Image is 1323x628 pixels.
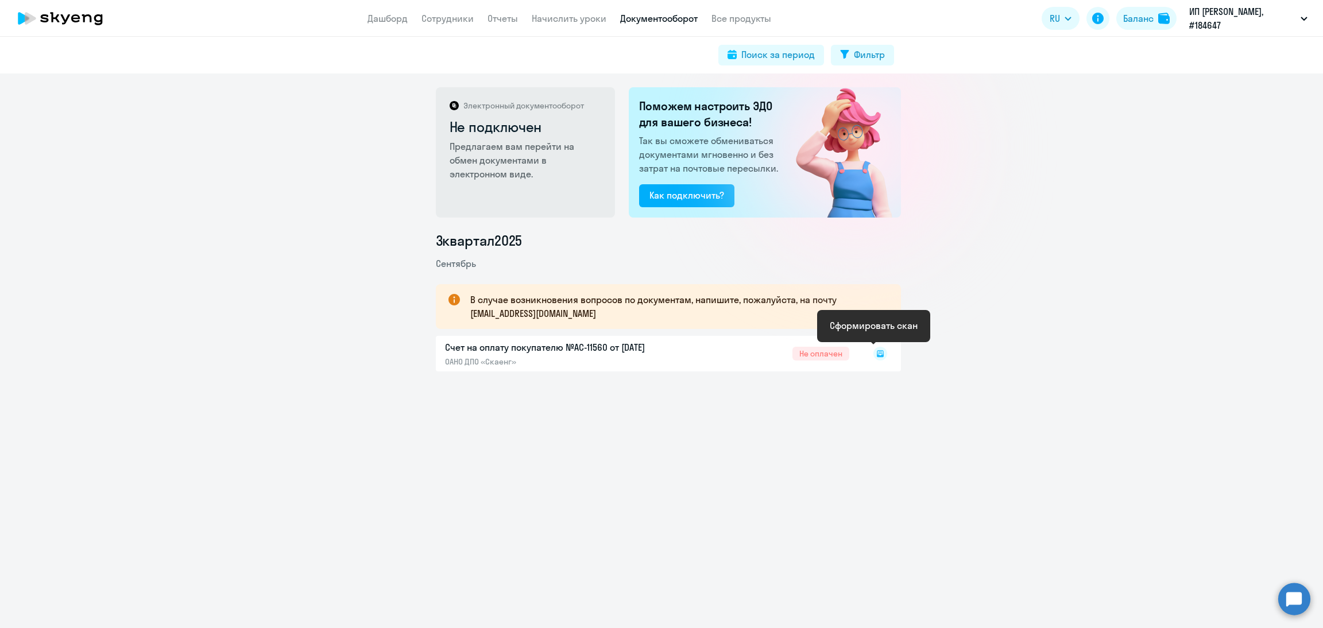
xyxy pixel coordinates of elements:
[1042,7,1080,30] button: RU
[831,45,894,65] button: Фильтр
[450,139,603,181] p: Предлагаем вам перейти на обмен документами в электронном виде.
[1123,11,1154,25] div: Баланс
[854,48,885,61] div: Фильтр
[741,48,815,61] div: Поиск за период
[1158,13,1170,24] img: balance
[470,293,880,320] p: В случае возникновения вопросов по документам, напишите, пожалуйста, на почту [EMAIL_ADDRESS][DOM...
[639,98,782,130] h2: Поможем настроить ЭДО для вашего бизнеса!
[367,13,408,24] a: Дашборд
[1183,5,1313,32] button: ИП [PERSON_NAME], #184647
[436,258,476,269] span: Сентябрь
[718,45,824,65] button: Поиск за период
[639,184,734,207] button: Как подключить?
[532,13,606,24] a: Начислить уроки
[711,13,771,24] a: Все продукты
[450,118,603,136] h2: Не подключен
[436,231,901,250] li: 3 квартал 2025
[620,13,698,24] a: Документооборот
[772,87,901,218] img: not_connected
[421,13,474,24] a: Сотрудники
[1116,7,1177,30] button: Балансbalance
[1189,5,1296,32] p: ИП [PERSON_NAME], #184647
[488,13,518,24] a: Отчеты
[830,319,918,332] div: Сформировать скан
[1050,11,1060,25] span: RU
[649,188,724,202] div: Как подключить?
[463,100,584,111] p: Электронный документооборот
[639,134,782,175] p: Так вы сможете обмениваться документами мгновенно и без затрат на почтовые пересылки.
